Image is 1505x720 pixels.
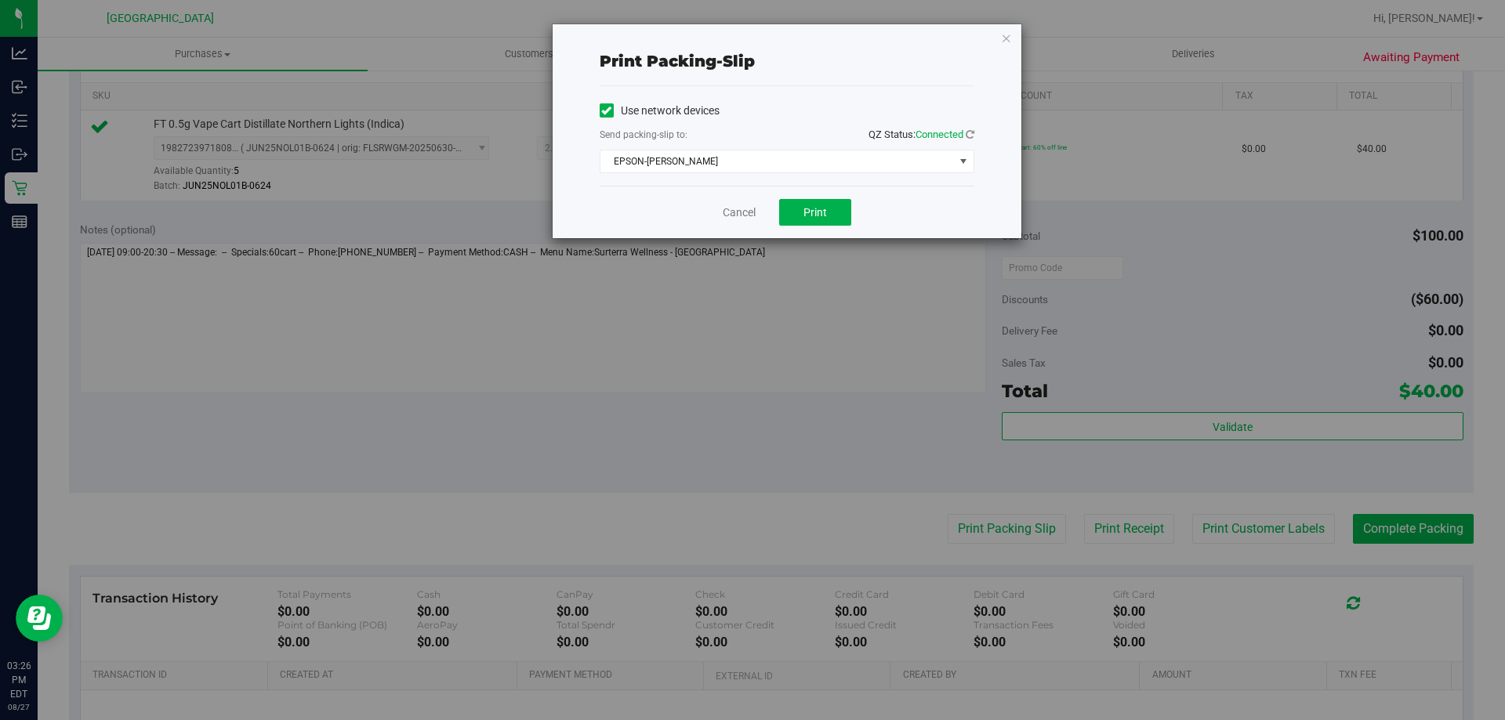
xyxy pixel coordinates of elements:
[600,128,687,142] label: Send packing-slip to:
[600,52,755,71] span: Print packing-slip
[779,199,851,226] button: Print
[600,150,954,172] span: EPSON-[PERSON_NAME]
[953,150,973,172] span: select
[600,103,720,119] label: Use network devices
[723,204,756,221] a: Cancel
[16,595,63,642] iframe: Resource center
[803,206,827,219] span: Print
[916,128,963,140] span: Connected
[869,128,974,140] span: QZ Status:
